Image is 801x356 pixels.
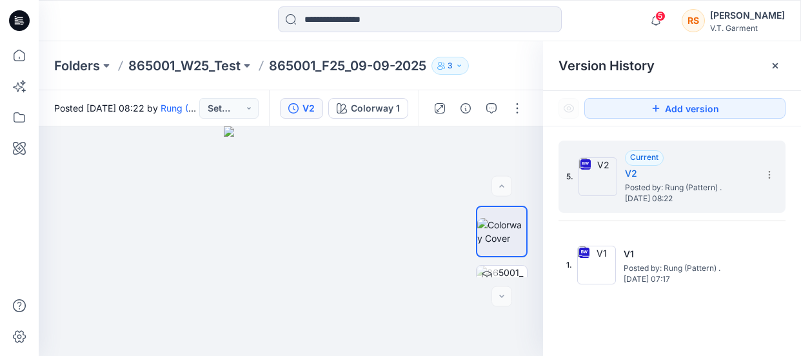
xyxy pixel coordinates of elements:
[302,101,315,115] div: V2
[559,98,579,119] button: Show Hidden Versions
[624,275,753,284] span: [DATE] 07:17
[269,57,426,75] p: 865001_F25_09-09-2025
[477,218,526,245] img: Colorway Cover
[584,98,786,119] button: Add version
[224,126,359,356] img: eyJhbGciOiJIUzI1NiIsImtpZCI6IjAiLCJzbHQiOiJzZXMiLCJ0eXAiOiJKV1QifQ.eyJkYXRhIjp7InR5cGUiOiJzdG9yYW...
[328,98,408,119] button: Colorway 1
[351,101,400,115] div: Colorway 1
[578,157,617,196] img: V2
[625,166,754,181] h5: V2
[477,266,527,316] img: 865001_F25_09-09-2025 Colorway 1
[624,246,753,262] h5: V1
[128,57,241,75] a: 865001_W25_Test
[624,262,753,275] span: Posted by: Rung (Pattern) .
[54,101,199,115] span: Posted [DATE] 08:22 by
[682,9,705,32] div: RS
[577,246,616,284] img: V1
[455,98,476,119] button: Details
[655,11,666,21] span: 5
[710,23,785,33] div: V.T. Garment
[566,259,572,271] span: 1.
[566,171,573,183] span: 5.
[630,152,658,162] span: Current
[625,194,754,203] span: [DATE] 08:22
[448,59,453,73] p: 3
[280,98,323,119] button: V2
[559,58,655,74] span: Version History
[770,61,780,71] button: Close
[161,103,228,114] a: Rung (Pattern) .
[625,181,754,194] span: Posted by: Rung (Pattern) .
[431,57,469,75] button: 3
[54,57,100,75] a: Folders
[710,8,785,23] div: [PERSON_NAME]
